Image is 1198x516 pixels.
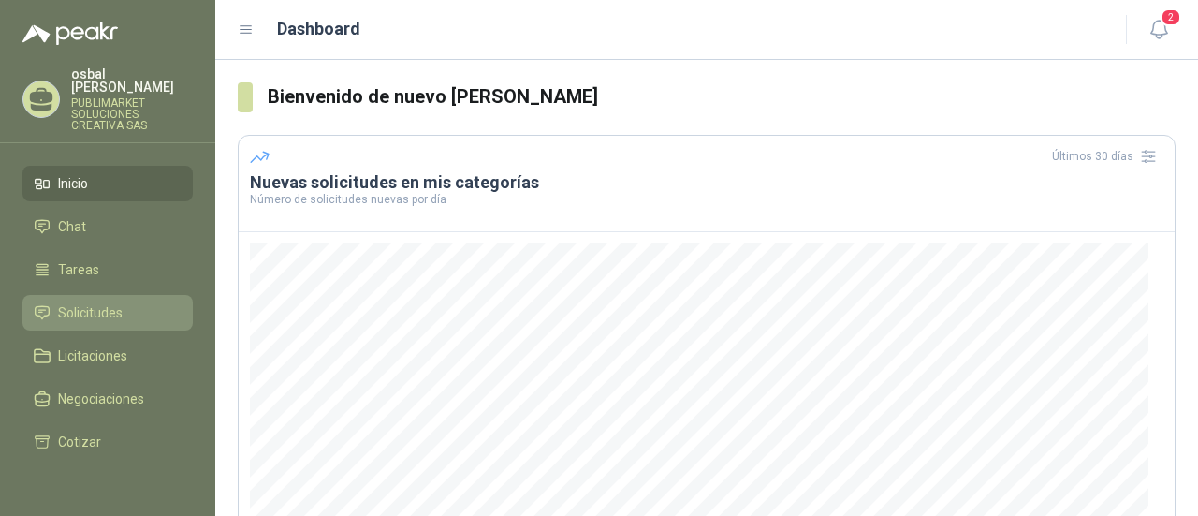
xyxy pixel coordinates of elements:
p: Número de solicitudes nuevas por día [250,194,1163,205]
a: Inicio [22,166,193,201]
a: Cotizar [22,424,193,460]
span: 2 [1161,8,1181,26]
p: osbal [PERSON_NAME] [71,67,193,94]
a: Chat [22,209,193,244]
button: 2 [1142,13,1176,47]
h1: Dashboard [277,16,360,42]
span: Licitaciones [58,346,127,366]
span: Solicitudes [58,302,123,323]
span: Cotizar [58,432,101,452]
a: Negociaciones [22,381,193,417]
a: Tareas [22,252,193,287]
a: Solicitudes [22,295,193,331]
div: Últimos 30 días [1052,141,1163,171]
span: Negociaciones [58,389,144,409]
p: PUBLIMARKET SOLUCIONES CREATIVA SAS [71,97,193,131]
span: Tareas [58,259,99,280]
h3: Nuevas solicitudes en mis categorías [250,171,1163,194]
span: Inicio [58,173,88,194]
img: Logo peakr [22,22,118,45]
span: Chat [58,216,86,237]
h3: Bienvenido de nuevo [PERSON_NAME] [268,82,1176,111]
a: Licitaciones [22,338,193,374]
